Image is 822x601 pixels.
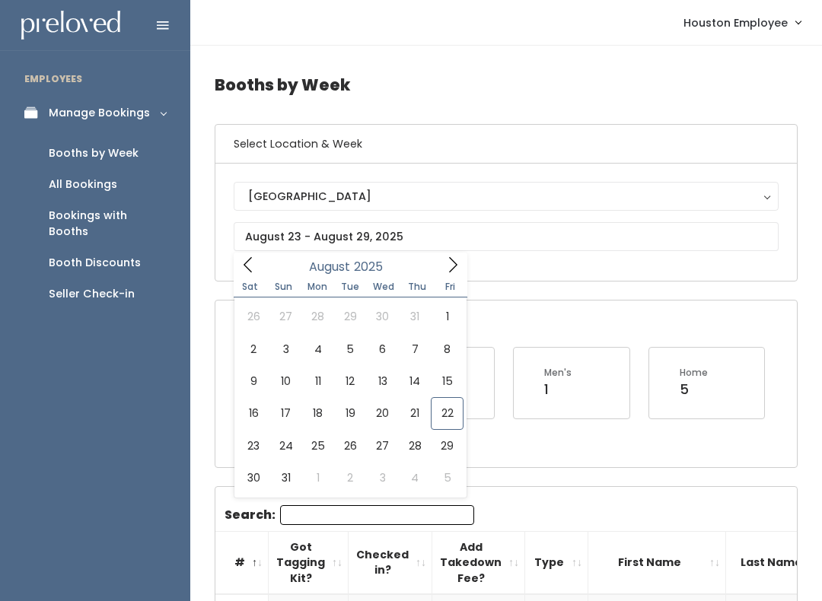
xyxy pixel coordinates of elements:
th: Add Takedown Fee?: activate to sort column ascending [432,531,525,594]
span: September 3, 2025 [367,462,399,494]
div: All Bookings [49,176,117,192]
span: August 3, 2025 [269,333,301,365]
a: Houston Employee [668,6,816,39]
div: Seller Check-in [49,286,135,302]
span: August 25, 2025 [302,430,334,462]
span: August 15, 2025 [431,365,463,397]
span: August 1, 2025 [431,300,463,332]
h4: Booths by Week [215,64,798,106]
input: Year [350,257,396,276]
span: August 7, 2025 [399,333,431,365]
span: Sat [234,282,267,291]
span: July 27, 2025 [269,300,301,332]
span: Thu [400,282,434,291]
span: August 19, 2025 [334,397,366,429]
span: August 23, 2025 [237,430,269,462]
span: September 2, 2025 [334,462,366,494]
span: August 17, 2025 [269,397,301,429]
span: August 21, 2025 [399,397,431,429]
span: July 28, 2025 [302,300,334,332]
th: Type: activate to sort column ascending [525,531,588,594]
span: Mon [301,282,334,291]
span: August 11, 2025 [302,365,334,397]
span: Fri [434,282,467,291]
span: Tue [333,282,367,291]
input: August 23 - August 29, 2025 [234,222,779,251]
input: Search: [280,505,474,525]
span: July 26, 2025 [237,300,269,332]
span: August 26, 2025 [334,430,366,462]
span: Sun [267,282,301,291]
th: Checked in?: activate to sort column ascending [349,531,432,594]
th: #: activate to sort column descending [215,531,269,594]
span: July 29, 2025 [334,300,366,332]
span: August 27, 2025 [367,430,399,462]
div: 1 [544,380,572,399]
span: August 22, 2025 [431,397,463,429]
th: First Name: activate to sort column ascending [588,531,726,594]
span: August 18, 2025 [302,397,334,429]
span: August 24, 2025 [269,430,301,462]
div: Home [680,366,708,380]
span: August 29, 2025 [431,430,463,462]
div: Manage Bookings [49,105,150,121]
h6: Select Location & Week [215,125,797,164]
img: preloved logo [21,11,120,40]
span: August 31, 2025 [269,462,301,494]
span: July 31, 2025 [399,300,431,332]
button: [GEOGRAPHIC_DATA] [234,182,779,211]
div: Booths by Week [49,145,139,161]
span: August 5, 2025 [334,333,366,365]
span: August 28, 2025 [399,430,431,462]
span: August 10, 2025 [269,365,301,397]
span: July 30, 2025 [367,300,399,332]
span: September 1, 2025 [302,462,334,494]
span: August 30, 2025 [237,462,269,494]
span: Houston Employee [683,14,788,31]
span: August 6, 2025 [367,333,399,365]
span: September 5, 2025 [431,462,463,494]
span: August 9, 2025 [237,365,269,397]
div: Booth Discounts [49,255,141,271]
span: August 2, 2025 [237,333,269,365]
span: August 16, 2025 [237,397,269,429]
span: September 4, 2025 [399,462,431,494]
th: Got Tagging Kit?: activate to sort column ascending [269,531,349,594]
span: August 12, 2025 [334,365,366,397]
span: August 13, 2025 [367,365,399,397]
span: August [309,261,350,273]
span: August 4, 2025 [302,333,334,365]
span: Wed [367,282,400,291]
div: Men's [544,366,572,380]
span: August 20, 2025 [367,397,399,429]
span: August 8, 2025 [431,333,463,365]
label: Search: [225,505,474,525]
div: 5 [680,380,708,399]
span: August 14, 2025 [399,365,431,397]
div: Bookings with Booths [49,208,166,240]
div: [GEOGRAPHIC_DATA] [248,188,764,205]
